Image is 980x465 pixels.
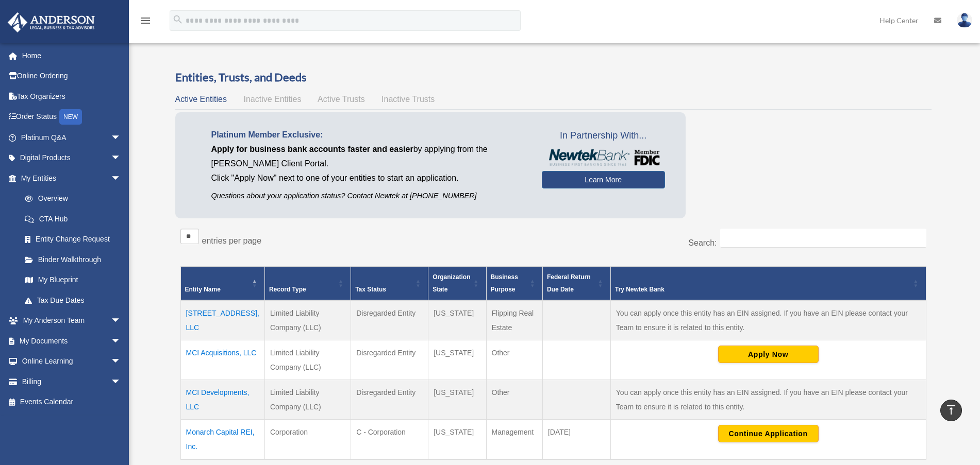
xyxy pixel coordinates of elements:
a: Billingarrow_drop_down [7,371,137,392]
label: entries per page [202,236,262,245]
span: arrow_drop_down [111,148,131,169]
td: Limited Liability Company (LLC) [264,380,351,420]
td: Other [486,340,542,380]
span: arrow_drop_down [111,168,131,189]
td: Limited Liability Company (LLC) [264,340,351,380]
a: vertical_align_top [940,400,962,421]
span: In Partnership With... [542,128,665,144]
i: vertical_align_top [945,404,957,416]
td: C - Corporation [351,420,428,460]
span: Entity Name [185,286,221,293]
a: My Documentsarrow_drop_down [7,331,137,351]
p: by applying from the [PERSON_NAME] Client Portal. [211,142,526,171]
td: [DATE] [542,420,610,460]
a: My Anderson Teamarrow_drop_down [7,311,137,331]
span: Inactive Entities [243,95,301,104]
th: Try Newtek Bank : Activate to sort [610,267,926,301]
td: You can apply once this entity has an EIN assigned. If you have an EIN please contact your Team t... [610,300,926,340]
div: Try Newtek Bank [615,283,910,296]
td: MCI Developments, LLC [180,380,264,420]
td: Limited Liability Company (LLC) [264,300,351,340]
img: NewtekBankLogoSM.png [547,149,660,166]
span: Active Trusts [318,95,365,104]
button: Continue Application [718,425,819,442]
th: Federal Return Due Date: Activate to sort [542,267,610,301]
a: Platinum Q&Aarrow_drop_down [7,127,137,148]
a: Home [7,45,137,66]
span: Inactive Trusts [381,95,435,104]
span: arrow_drop_down [111,311,131,332]
td: [US_STATE] [428,380,486,420]
a: Overview [14,188,126,209]
td: MCI Acquisitions, LLC [180,340,264,380]
th: Business Purpose: Activate to sort [486,267,542,301]
a: Events Calendar [7,392,137,412]
span: Federal Return Due Date [547,273,591,293]
th: Record Type: Activate to sort [264,267,351,301]
a: Tax Organizers [7,86,137,107]
td: Flipping Real Estate [486,300,542,340]
td: Other [486,380,542,420]
h3: Entities, Trusts, and Deeds [175,70,932,85]
span: Organization State [433,273,470,293]
td: You can apply once this entity has an EIN assigned. If you have an EIN please contact your Team t... [610,380,926,420]
a: Order StatusNEW [7,107,137,128]
td: [US_STATE] [428,340,486,380]
span: arrow_drop_down [111,351,131,372]
th: Tax Status: Activate to sort [351,267,428,301]
td: [STREET_ADDRESS], LLC [180,300,264,340]
a: CTA Hub [14,209,131,229]
td: [US_STATE] [428,300,486,340]
i: menu [139,14,152,27]
span: arrow_drop_down [111,371,131,392]
span: Active Entities [175,95,227,104]
td: [US_STATE] [428,420,486,460]
a: Learn More [542,171,665,188]
td: Corporation [264,420,351,460]
span: Apply for business bank accounts faster and easier [211,145,413,153]
td: Monarch Capital REI, Inc. [180,420,264,460]
a: Binder Walkthrough [14,249,131,270]
td: Disregarded Entity [351,340,428,380]
span: Record Type [269,286,306,293]
th: Organization State: Activate to sort [428,267,486,301]
span: arrow_drop_down [111,331,131,352]
a: Online Ordering [7,66,137,87]
a: menu [139,18,152,27]
i: search [172,14,184,25]
p: Questions about your application status? Contact Newtek at [PHONE_NUMBER] [211,190,526,202]
a: Online Learningarrow_drop_down [7,351,137,372]
span: Tax Status [355,286,386,293]
td: Disregarded Entity [351,300,428,340]
a: Entity Change Request [14,229,131,250]
a: My Blueprint [14,270,131,290]
span: Business Purpose [491,273,518,293]
a: Digital Productsarrow_drop_down [7,148,137,168]
a: Tax Due Dates [14,290,131,311]
p: Platinum Member Exclusive: [211,128,526,142]
td: Management [486,420,542,460]
img: Anderson Advisors Platinum Portal [5,12,98,32]
td: Disregarded Entity [351,380,428,420]
th: Entity Name: Activate to invert sorting [180,267,264,301]
label: Search: [688,238,717,247]
span: arrow_drop_down [111,127,131,148]
p: Click "Apply Now" next to one of your entities to start an application. [211,171,526,185]
a: My Entitiesarrow_drop_down [7,168,131,188]
button: Apply Now [718,346,819,363]
img: User Pic [957,13,972,28]
div: NEW [59,109,82,125]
